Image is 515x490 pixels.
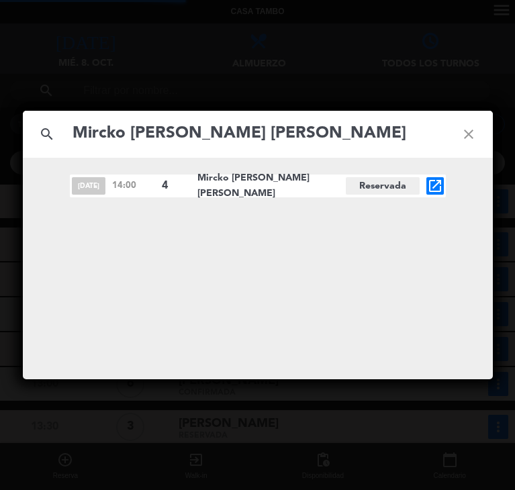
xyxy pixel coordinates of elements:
[72,177,105,195] span: [DATE]
[444,110,493,158] i: close
[427,178,443,194] i: open_in_new
[112,179,155,193] span: 14:00
[346,177,420,195] span: Reservada
[71,120,444,148] input: Buscar reservas
[23,110,71,158] i: search
[162,177,186,195] span: 4
[197,170,346,201] span: Mircko [PERSON_NAME] [PERSON_NAME]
